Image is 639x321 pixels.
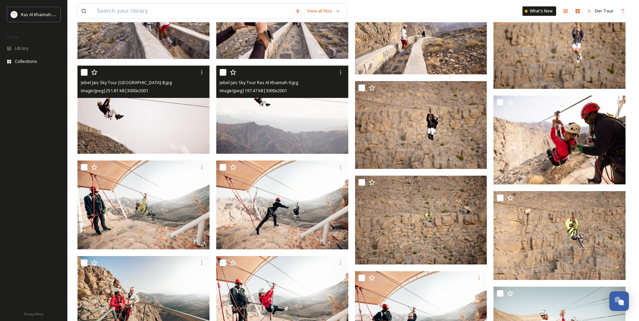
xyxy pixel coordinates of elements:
img: Jebel Jais Sky Tour Ras Al Khaimah-37.jpg [493,96,627,184]
span: Jebel Jais Sky Tour [GEOGRAPHIC_DATA]-8.jpg [81,79,172,85]
input: Search your library [93,4,292,19]
a: View all files [304,4,343,17]
span: Ras Al Khaimah Tourism Development Authority [21,11,116,17]
span: Collections [15,58,37,65]
img: Jais Sky Tour.jpg [216,160,350,249]
img: Jais Sky Tour.jpg [77,160,211,249]
img: Jebel Jais Sky Tour Ras Al Khaimah-8.jpg [77,66,210,154]
span: Der Tour [595,8,613,14]
img: Logo_RAKTDA_RGB-01.png [11,11,18,18]
span: image/jpeg | 251.81 kB | 3000 x 2001 [81,87,148,94]
img: Jebel Jais Sky Tour Ras Al Khaimah-20.jpg [493,1,626,89]
span: Jebel Jais Sky Tour Ras Al Khaimah-9.jpg [220,79,298,85]
a: What's New [522,6,556,16]
img: Jebel Jais Sky Tour Ras Al Khaimah-9.jpg [216,66,348,154]
span: Privacy Policy [24,312,43,316]
img: Jebel Jais Sky Tour Ras Al Khaimah-21.jpg [355,176,488,264]
img: Jebel Jais Sky Tour Ras Al Khaimah-23.jpg [355,81,487,169]
a: Der Tour [584,4,617,17]
a: Privacy Policy [24,310,43,318]
button: Open Chat [609,291,629,311]
img: Jebel Jais Sky Tour Ras Al Khaimah-22.jpg [493,191,627,280]
span: MEDIA [7,35,19,40]
span: Library [15,45,28,51]
span: image/jpeg | 197.47 kB | 3000 x 2001 [220,87,287,94]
